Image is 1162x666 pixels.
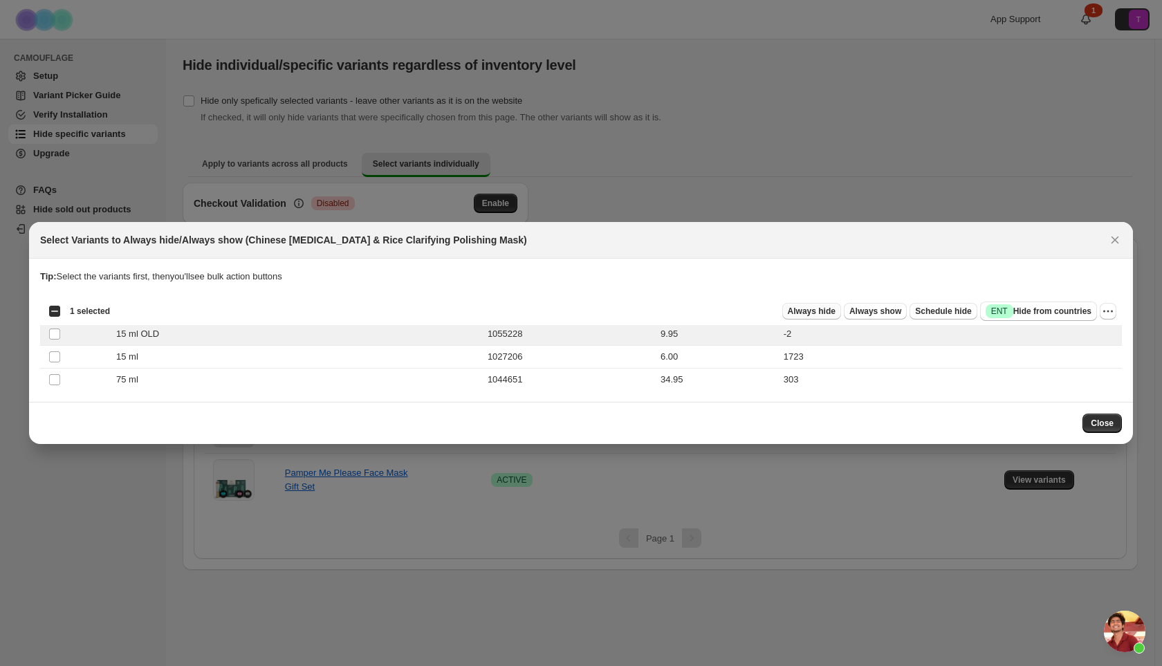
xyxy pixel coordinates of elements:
td: -2 [780,323,1122,346]
span: 1 selected [70,306,110,317]
span: ENT [991,306,1008,317]
td: 1044651 [483,369,656,391]
span: Schedule hide [915,306,971,317]
td: 1723 [780,346,1122,369]
button: Schedule hide [910,303,977,320]
span: 15 ml [116,350,146,364]
button: Close [1105,230,1125,250]
button: Close [1082,414,1122,433]
button: SuccessENTHide from countries [980,302,1097,321]
span: Always hide [788,306,836,317]
span: Hide from countries [986,304,1091,318]
p: Select the variants first, then you'll see bulk action buttons [40,270,1122,284]
span: Always show [849,306,901,317]
h2: Select Variants to Always hide/Always show (Chinese [MEDICAL_DATA] & Rice Clarifying Polishing Mask) [40,233,527,247]
div: Chat öffnen [1104,611,1145,652]
td: 1027206 [483,346,656,369]
strong: Tip: [40,271,57,281]
button: Always hide [782,303,841,320]
span: 15 ml OLD [116,327,167,341]
button: Always show [844,303,907,320]
td: 303 [780,369,1122,391]
td: 1055228 [483,323,656,346]
td: 9.95 [656,323,780,346]
span: Close [1091,418,1114,429]
button: More actions [1100,303,1116,320]
span: 75 ml [116,373,146,387]
td: 6.00 [656,346,780,369]
td: 34.95 [656,369,780,391]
